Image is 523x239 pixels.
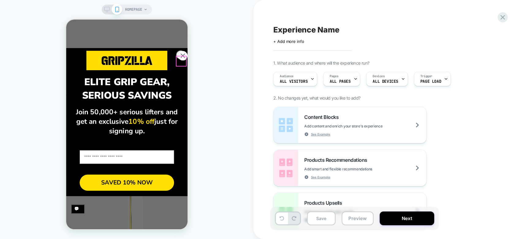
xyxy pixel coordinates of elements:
[330,79,351,84] span: ALL PAGES
[280,74,294,78] span: Audience
[62,97,88,107] span: 10% off
[10,88,112,116] span: Join 50,000+ serious lifters and get an exclusive just for signing up.
[304,114,342,120] span: Content Blocks
[20,31,101,51] img: GRIPZILLA Logo
[273,60,369,66] span: 1. What audience and where will the experience run?
[5,185,18,205] inbox-online-store-chat: Shopify online store chat
[420,74,432,78] span: Trigger
[420,79,441,84] span: Page Load
[342,211,373,225] button: Preview
[13,124,108,131] label: Email
[16,56,105,82] span: ELITE GRIP GEAR, SERIOUS SAVINGS
[13,155,108,171] button: SAVED 10% NOW
[311,175,330,179] span: See Example
[330,74,338,78] span: Pages
[110,31,119,40] button: Close dialog
[125,5,142,14] span: HOMEPAGE
[373,79,398,84] span: ALL DEVICES
[307,211,335,225] button: Save
[304,124,413,128] span: Add content and enrich your store's experience
[373,74,385,78] span: Devices
[304,200,345,206] span: Products Upsells
[273,25,339,34] span: Experience Name
[273,95,360,101] span: 2. No changes yet, what would you like to add?
[273,39,304,44] span: + Add more info
[304,167,403,171] span: Add smart and flexible recommendations
[280,79,308,84] span: All Visitors
[380,211,434,225] button: Next
[311,132,330,136] span: See Example
[304,157,370,163] span: Products Recommendations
